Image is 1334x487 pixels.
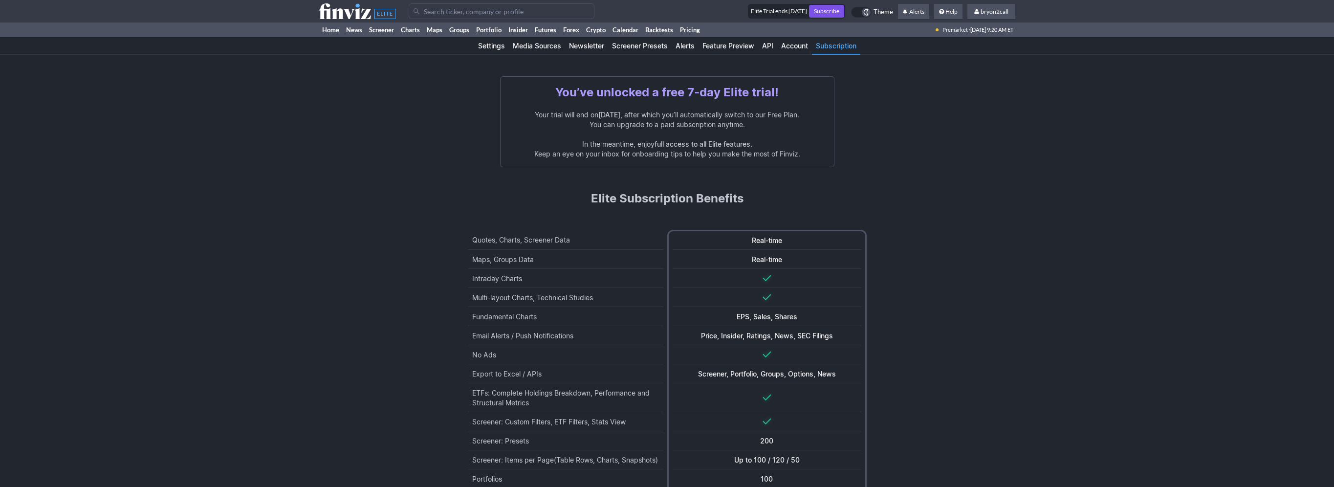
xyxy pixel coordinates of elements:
[343,22,366,37] a: News
[560,22,583,37] a: Forex
[472,293,659,303] div: Multi-layout Charts, Technical Studies
[749,6,807,16] div: Elite Trial ends [DATE]
[472,331,659,341] div: Email Alerts / Push Notifications
[472,417,659,427] div: Screener: Custom Filters, ETF Filters, Stats View
[609,22,642,37] a: Calendar
[677,369,857,379] div: Screener, Portfolio, Groups, Options, News
[474,37,509,55] a: Settings
[472,350,659,360] div: No Ads
[970,22,1013,37] span: [DATE] 9:20 AM ET
[397,22,423,37] a: Charts
[473,22,505,37] a: Portfolio
[472,455,659,465] div: Screener: Items per Page
[508,110,826,130] p: Your trial will end on , after which you’ll automatically switch to our Free Plan. You can upgrad...
[677,255,857,265] div: Real-time
[677,436,857,446] div: 200
[423,22,446,37] a: Maps
[874,7,893,18] span: Theme
[472,369,659,379] div: Export to Excel / APIs
[472,474,659,484] div: Portfolios
[472,234,659,245] div: Quotes, Charts, Screener Data
[809,5,844,18] a: Subscribe
[898,4,929,20] a: Alerts
[508,139,826,159] p: In the meantime, enjoy Keep an eye on your inbox for onboarding tips to help you make the most of...
[409,3,594,19] input: Search
[777,37,812,55] a: Account
[672,37,699,55] a: Alerts
[472,274,659,284] div: Intraday Charts
[677,331,857,341] div: Price, Insider, Ratings, News, SEC Filings
[655,140,752,148] span: full access to all Elite features.
[677,455,857,465] div: Up to 100 / 120 / 50
[934,4,962,20] a: Help
[554,456,658,464] span: (Table Rows, Charts, Snapshots)
[319,22,343,37] a: Home
[509,37,565,55] a: Media Sources
[608,37,672,55] a: Screener Presets
[446,22,473,37] a: Groups
[472,436,659,446] div: Screener: Presets
[508,85,826,100] h1: You’ve unlocked a free 7-day Elite trial!
[677,22,703,37] a: Pricing
[531,22,560,37] a: Futures
[981,8,1008,15] span: bryon2call
[677,474,857,484] div: 100
[583,22,609,37] a: Crypto
[366,22,397,37] a: Screener
[942,22,970,37] span: Premarket ·
[812,37,860,55] a: Subscription
[758,37,777,55] a: API
[472,388,659,408] div: ETFs: Complete Holdings Breakdown, Performance and Structural Metrics
[699,37,758,55] a: Feature Preview
[642,22,677,37] a: Backtests
[677,236,857,245] div: Real-time
[851,7,893,18] a: Theme
[967,4,1015,20] a: bryon2call
[505,22,531,37] a: Insider
[472,312,659,322] div: Fundamental Charts
[677,312,857,322] div: EPS, Sales, Shares
[598,111,620,119] span: [DATE]
[472,255,659,265] div: Maps, Groups Data
[565,37,608,55] a: Newsletter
